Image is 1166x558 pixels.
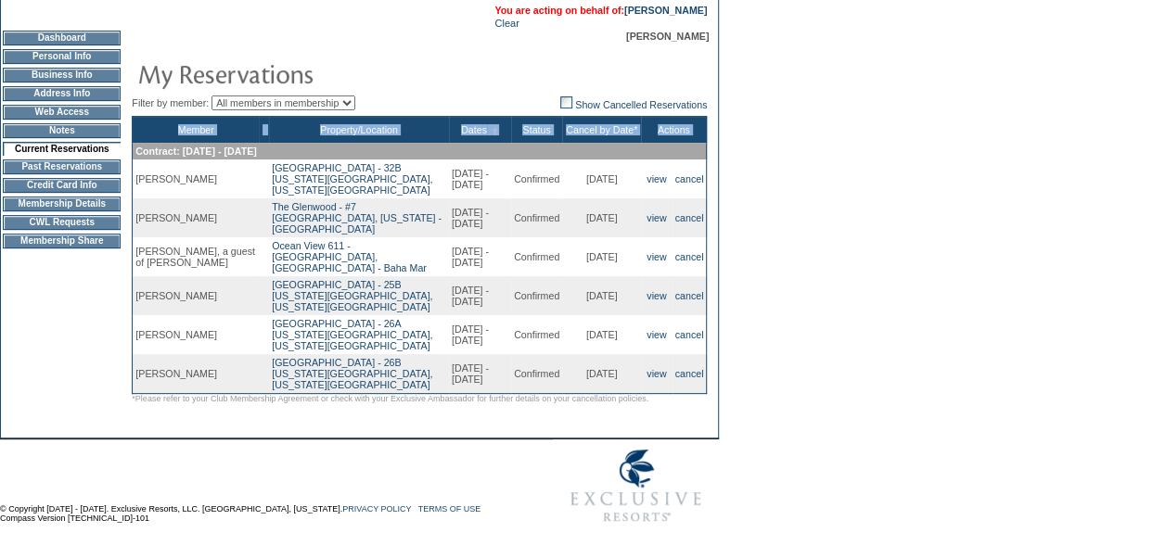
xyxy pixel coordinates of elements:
[511,354,562,394] td: Confirmed
[562,237,641,276] td: [DATE]
[562,276,641,315] td: [DATE]
[132,394,648,403] span: *Please refer to your Club Membership Agreement or check with your Exclusive Ambassador for furth...
[135,146,256,157] span: Contract: [DATE] - [DATE]
[647,173,666,184] a: view
[272,162,432,196] a: [GEOGRAPHIC_DATA] - 32B[US_STATE][GEOGRAPHIC_DATA], [US_STATE][GEOGRAPHIC_DATA]
[675,212,704,223] a: cancel
[3,215,121,230] td: CWL Requests
[647,212,666,223] a: view
[641,117,707,144] th: Actions
[562,198,641,237] td: [DATE]
[449,315,511,354] td: [DATE] - [DATE]
[3,49,121,64] td: Personal Info
[675,290,704,301] a: cancel
[449,159,511,198] td: [DATE] - [DATE]
[3,105,121,120] td: Web Access
[511,198,562,237] td: Confirmed
[342,504,411,514] a: PRIVACY POLICY
[675,173,704,184] a: cancel
[133,159,259,198] td: [PERSON_NAME]
[3,142,121,156] td: Current Reservations
[675,251,704,262] a: cancel
[3,31,121,45] td: Dashboard
[560,96,572,108] img: chk_off.JPG
[562,315,641,354] td: [DATE]
[449,198,511,237] td: [DATE] - [DATE]
[562,159,641,198] td: [DATE]
[272,279,432,312] a: [GEOGRAPHIC_DATA] - 25B[US_STATE][GEOGRAPHIC_DATA], [US_STATE][GEOGRAPHIC_DATA]
[418,504,481,514] a: TERMS OF USE
[133,198,259,237] td: [PERSON_NAME]
[647,368,666,379] a: view
[511,237,562,276] td: Confirmed
[511,159,562,198] td: Confirmed
[553,439,719,532] img: Exclusive Resorts
[272,357,432,390] a: [GEOGRAPHIC_DATA] - 26B[US_STATE][GEOGRAPHIC_DATA], [US_STATE][GEOGRAPHIC_DATA]
[3,234,121,248] td: Membership Share
[487,127,499,134] img: Ascending
[133,315,259,354] td: [PERSON_NAME]
[272,201,442,235] a: The Glenwood - #7[GEOGRAPHIC_DATA], [US_STATE] - [GEOGRAPHIC_DATA]
[449,354,511,394] td: [DATE] - [DATE]
[494,18,519,29] a: Clear
[449,237,511,276] td: [DATE] - [DATE]
[560,99,707,110] a: Show Cancelled Reservations
[178,124,214,135] a: Member
[3,197,121,211] td: Membership Details
[511,315,562,354] td: Confirmed
[647,290,666,301] a: view
[3,178,121,193] td: Credit Card Info
[494,5,707,16] span: You are acting on behalf of:
[133,276,259,315] td: [PERSON_NAME]
[626,31,709,42] span: [PERSON_NAME]
[320,124,398,135] a: Property/Location
[675,368,704,379] a: cancel
[647,251,666,262] a: view
[133,237,259,276] td: [PERSON_NAME], a guest of [PERSON_NAME]
[511,276,562,315] td: Confirmed
[3,86,121,101] td: Address Info
[133,354,259,394] td: [PERSON_NAME]
[272,318,432,351] a: [GEOGRAPHIC_DATA] - 26A[US_STATE][GEOGRAPHIC_DATA], [US_STATE][GEOGRAPHIC_DATA]
[132,97,209,108] span: Filter by member:
[137,55,508,92] img: pgTtlMyReservations.gif
[3,159,121,174] td: Past Reservations
[624,5,707,16] a: [PERSON_NAME]
[449,276,511,315] td: [DATE] - [DATE]
[566,124,637,135] a: Cancel by Date*
[522,124,550,135] a: Status
[272,240,427,273] a: Ocean View 611 -[GEOGRAPHIC_DATA], [GEOGRAPHIC_DATA] - Baha Mar
[647,329,666,340] a: view
[562,354,641,394] td: [DATE]
[461,124,487,135] a: Dates
[675,329,704,340] a: cancel
[3,68,121,82] td: Business Info
[3,123,121,138] td: Notes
